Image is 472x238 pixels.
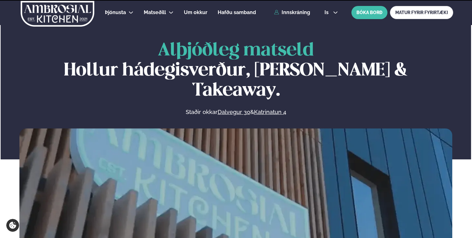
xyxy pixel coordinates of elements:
a: Dalvegur 30 [218,108,250,116]
a: Katrinatun 4 [254,108,286,116]
p: Staðir okkar & [117,108,354,116]
span: Hafðu samband [218,9,256,15]
span: Alþjóðleg matseld [158,42,314,59]
span: Um okkur [184,9,207,15]
a: Matseðill [144,9,166,16]
span: Þjónusta [105,9,126,15]
a: Um okkur [184,9,207,16]
h1: Hollur hádegisverður, [PERSON_NAME] & Takeaway. [19,41,452,101]
a: Cookie settings [6,219,19,232]
a: Innskráning [274,10,310,15]
span: Matseðill [144,9,166,15]
a: MATUR FYRIR FYRIRTÆKI [390,6,453,19]
a: Hafðu samband [218,9,256,16]
button: is [319,10,343,15]
span: is [324,10,330,15]
a: Þjónusta [105,9,126,16]
button: BÓKA BORÐ [351,6,387,19]
img: logo [20,1,95,27]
